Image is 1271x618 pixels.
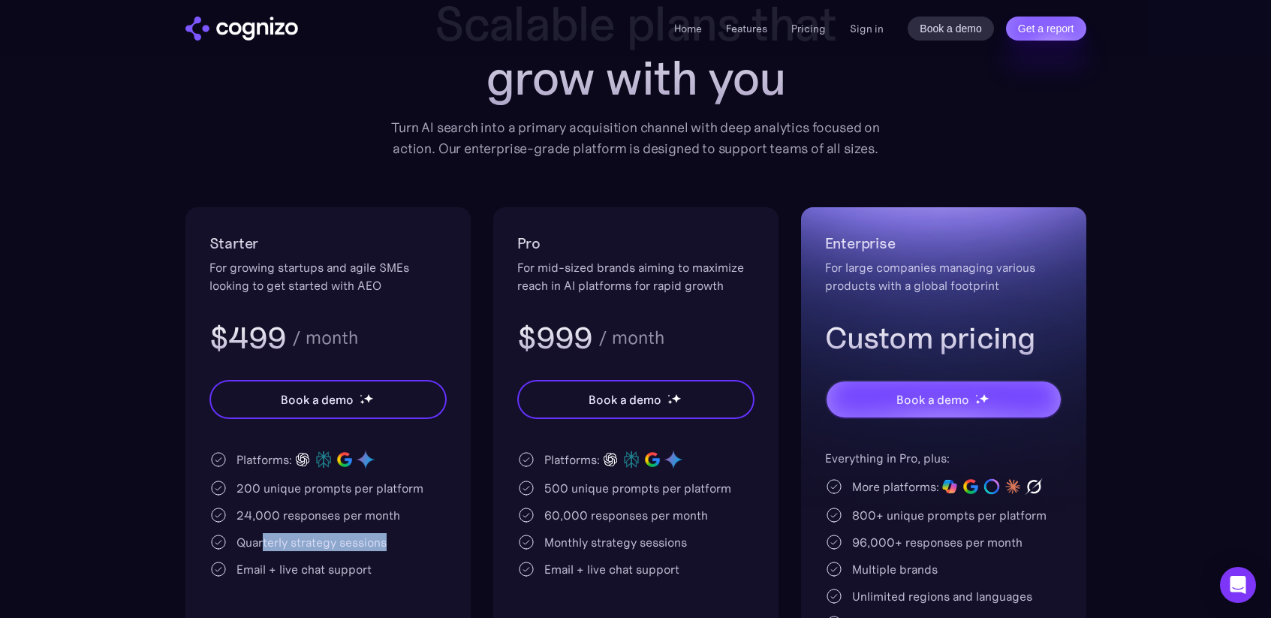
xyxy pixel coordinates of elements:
[852,533,1023,551] div: 96,000+ responses per month
[185,17,298,41] a: home
[598,329,664,347] div: / month
[517,258,754,294] div: For mid-sized brands aiming to maximize reach in AI platforms for rapid growth
[517,231,754,255] h2: Pro
[292,329,358,347] div: / month
[852,478,939,496] div: More platforms:
[852,587,1032,605] div: Unlimited regions and languages
[975,394,977,396] img: star
[209,318,287,357] h3: $499
[236,506,400,524] div: 24,000 responses per month
[236,533,387,551] div: Quarterly strategy sessions
[517,380,754,419] a: Book a demostarstarstar
[825,449,1062,467] div: Everything in Pro, plus:
[852,506,1047,524] div: 800+ unique prompts per platform
[544,506,708,524] div: 60,000 responses per month
[360,394,362,396] img: star
[852,560,938,578] div: Multiple brands
[726,22,767,35] a: Features
[209,258,447,294] div: For growing startups and agile SMEs looking to get started with AEO
[667,394,670,396] img: star
[517,318,593,357] h3: $999
[850,20,884,38] a: Sign in
[825,380,1062,419] a: Book a demostarstarstar
[1220,567,1256,603] div: Open Intercom Messenger
[236,479,423,497] div: 200 unique prompts per platform
[825,318,1062,357] h3: Custom pricing
[209,231,447,255] h2: Starter
[979,393,989,403] img: star
[825,231,1062,255] h2: Enterprise
[674,22,702,35] a: Home
[1006,17,1086,41] a: Get a report
[589,390,661,408] div: Book a demo
[544,560,679,578] div: Email + live chat support
[975,399,980,405] img: star
[544,451,600,469] div: Platforms:
[791,22,826,35] a: Pricing
[671,393,681,403] img: star
[896,390,968,408] div: Book a demo
[825,258,1062,294] div: For large companies managing various products with a global footprint
[281,390,353,408] div: Book a demo
[544,533,687,551] div: Monthly strategy sessions
[236,560,372,578] div: Email + live chat support
[236,451,292,469] div: Platforms:
[360,399,365,405] img: star
[209,380,447,419] a: Book a demostarstarstar
[667,399,673,405] img: star
[908,17,994,41] a: Book a demo
[544,479,731,497] div: 500 unique prompts per platform
[363,393,373,403] img: star
[381,117,891,159] div: Turn AI search into a primary acquisition channel with deep analytics focused on action. Our ente...
[185,17,298,41] img: cognizo logo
